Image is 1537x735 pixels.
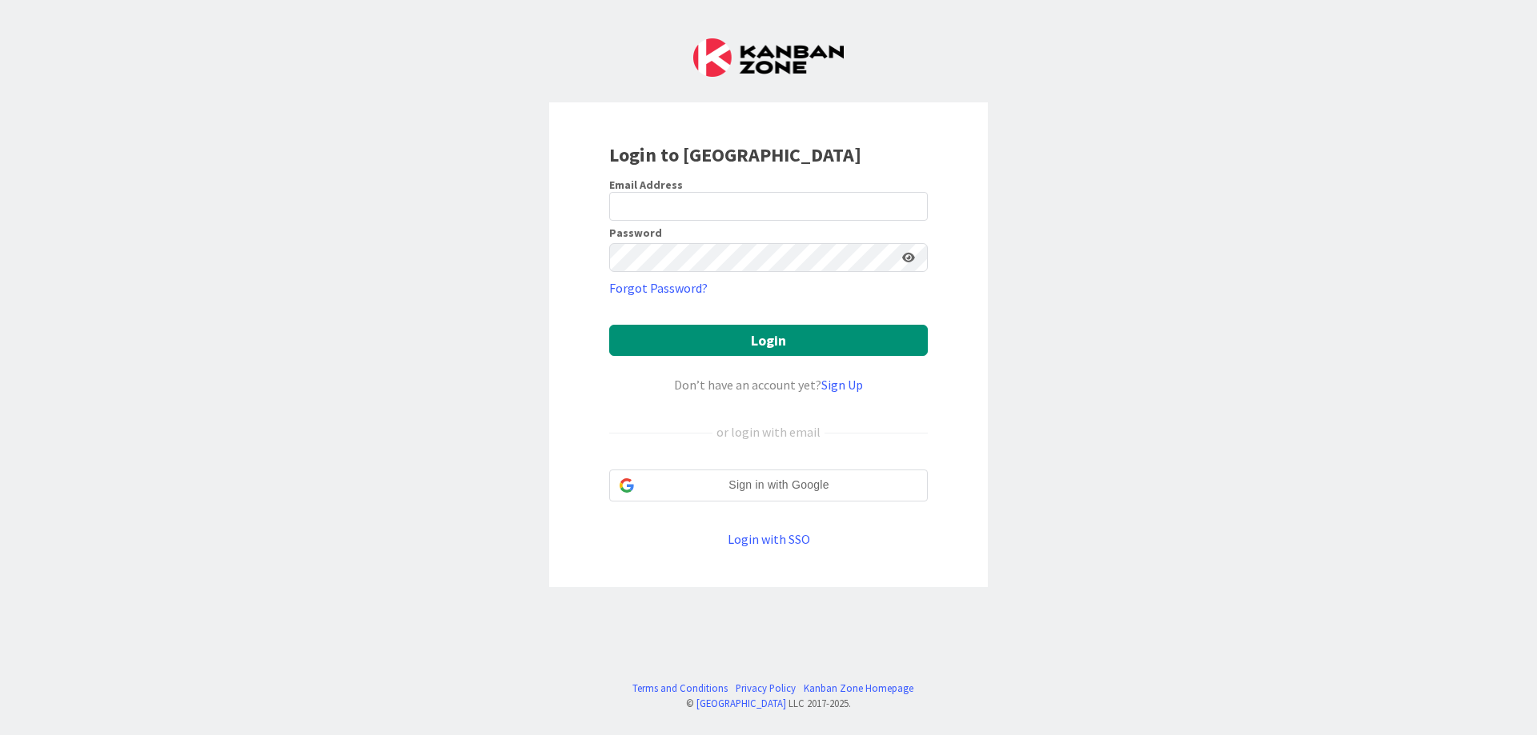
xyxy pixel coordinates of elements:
div: © LLC 2017- 2025 . [624,696,913,711]
a: Forgot Password? [609,278,708,298]
span: Sign in with Google [640,477,917,493]
a: Kanban Zone Homepage [804,681,913,696]
a: Sign Up [821,377,863,393]
a: Privacy Policy [736,681,796,696]
img: Kanban Zone [693,38,844,77]
button: Login [609,325,928,356]
div: or login with email [712,422,825,441]
div: Sign in with Google [609,469,928,501]
a: [GEOGRAPHIC_DATA] [696,697,786,709]
div: Don’t have an account yet? [609,375,928,394]
b: Login to [GEOGRAPHIC_DATA] [609,142,861,167]
a: Login with SSO [728,531,810,547]
label: Password [609,227,662,238]
label: Email Address [609,178,683,192]
a: Terms and Conditions [632,681,728,696]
